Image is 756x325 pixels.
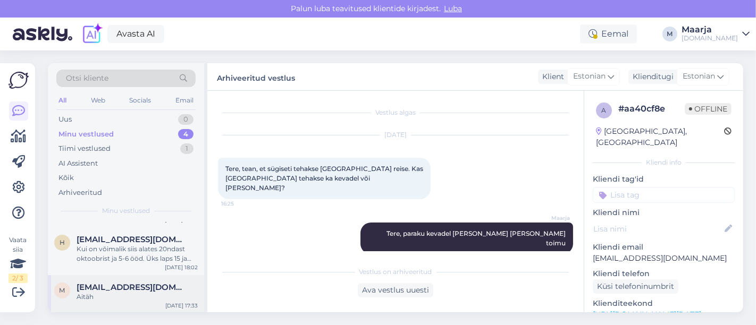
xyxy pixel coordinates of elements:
[56,93,69,107] div: All
[81,23,103,45] img: explore-ai
[538,71,564,82] div: Klient
[593,279,678,294] div: Küsi telefoninumbrit
[593,310,701,319] a: [URL][DOMAIN_NAME][DATE]
[593,253,735,264] p: [EMAIL_ADDRESS][DOMAIN_NAME]
[217,70,295,84] label: Arhiveeritud vestlus
[593,223,723,235] input: Lisa nimi
[58,173,74,183] div: Kõik
[593,207,735,218] p: Kliendi nimi
[107,25,164,43] a: Avasta AI
[58,114,72,125] div: Uus
[58,143,111,154] div: Tiimi vestlused
[9,72,29,89] img: Askly Logo
[593,174,735,185] p: Kliendi tag'id
[178,129,194,140] div: 4
[178,114,194,125] div: 0
[89,93,107,107] div: Web
[165,263,198,271] div: [DATE] 18:02
[580,24,637,44] div: Eemal
[58,158,98,169] div: AI Assistent
[218,108,573,117] div: Vestlus algas
[683,71,715,82] span: Estonian
[218,130,573,140] div: [DATE]
[225,165,425,192] span: Tere, tean, et sügiseti tehakse [GEOGRAPHIC_DATA] reise. Kas [GEOGRAPHIC_DATA] tehakse ka kevadel...
[180,143,194,154] div: 1
[66,73,108,84] span: Otsi kliente
[387,229,567,247] span: Tere, paraku kevadel [PERSON_NAME] [PERSON_NAME] toimu
[173,93,196,107] div: Email
[221,200,261,208] span: 16:25
[358,283,433,297] div: Ava vestlus uuesti
[593,298,735,309] p: Klienditeekond
[9,273,28,283] div: 2 / 3
[60,238,65,246] span: h
[60,286,65,294] span: m
[77,292,198,302] div: Aitäh
[58,129,114,140] div: Minu vestlused
[593,268,735,279] p: Kliendi telefon
[441,4,465,13] span: Luba
[359,267,432,277] span: Vestlus on arhiveeritud
[662,27,677,41] div: M
[596,126,724,148] div: [GEOGRAPHIC_DATA], [GEOGRAPHIC_DATA]
[530,214,570,222] span: Maarja
[682,25,750,42] a: Maarja[DOMAIN_NAME]
[593,158,735,167] div: Kliendi info
[682,34,738,42] div: [DOMAIN_NAME]
[165,302,198,310] div: [DATE] 17:33
[573,71,606,82] span: Estonian
[628,71,674,82] div: Klienditugi
[685,103,732,115] span: Offline
[593,187,735,203] input: Lisa tag
[602,106,607,114] span: a
[682,25,738,34] div: Maarja
[127,93,153,107] div: Socials
[58,187,102,198] div: Arhiveeritud
[77,235,187,244] span: helenkars1@gmail.com
[77,283,187,292] span: maiaholland07@gmail.com
[618,102,685,115] div: # aa40cf8e
[9,235,28,283] div: Vaata siia
[593,242,735,253] p: Kliendi email
[77,244,198,263] div: Kui on võimalik siis alates 20ndast oktoobrist ja 5-6 ööd. Üks laps 15 ja teine 6.
[102,206,150,216] span: Minu vestlused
